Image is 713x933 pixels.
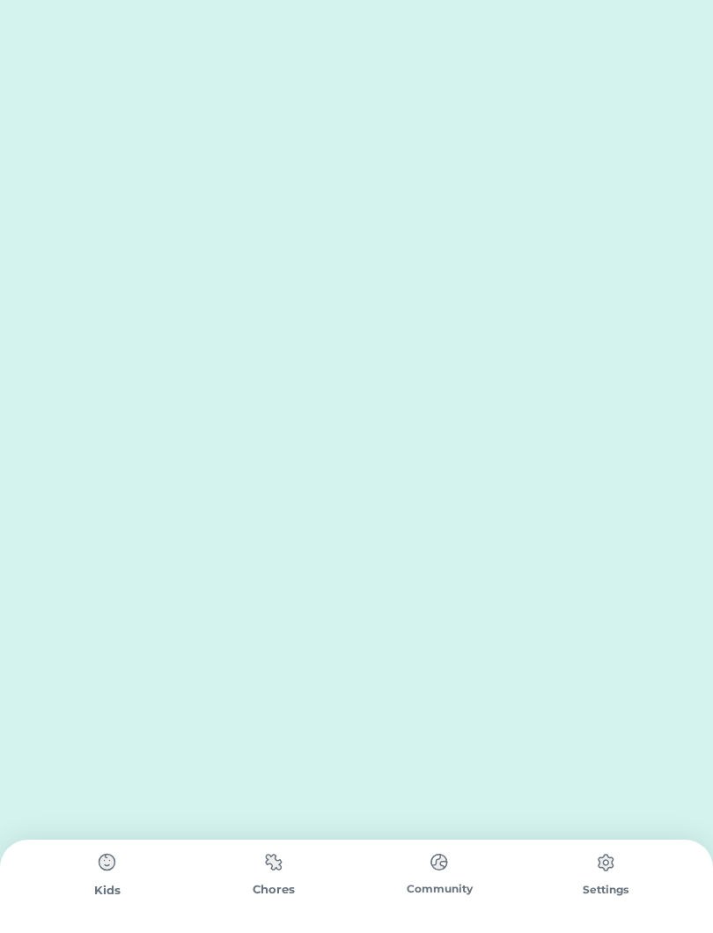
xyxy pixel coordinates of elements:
[356,881,523,897] div: Community
[588,845,623,880] img: type%3Dchores%2C%20state%3Ddefault.svg
[25,882,191,900] div: Kids
[523,882,689,898] div: Settings
[256,845,291,879] img: type%3Dchores%2C%20state%3Ddefault.svg
[191,881,357,899] div: Chores
[90,845,125,880] img: type%3Dchores%2C%20state%3Ddefault.svg
[422,845,457,879] img: type%3Dchores%2C%20state%3Ddefault.svg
